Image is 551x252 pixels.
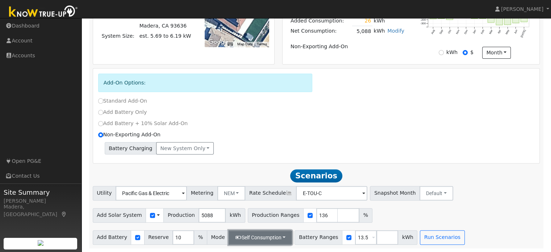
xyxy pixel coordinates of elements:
[206,37,230,47] a: Open this area in Google Maps (opens a new window)
[225,208,245,223] span: kWh
[4,187,78,197] span: Site Summary
[470,49,473,56] label: $
[464,29,469,35] text: Dec
[4,203,78,218] div: Madera, [GEOGRAPHIC_DATA]
[497,29,502,34] text: Apr
[463,50,468,55] input: $
[98,110,103,115] input: Add Battery Only
[138,31,192,41] td: System Size
[421,22,426,25] text: -300
[501,6,543,12] span: [PERSON_NAME]
[139,33,191,39] span: est. 5.69 to 6.19 kW
[513,29,518,34] text: Jun
[446,12,453,20] rect: onclick=""
[290,169,342,182] span: Scenarios
[430,29,435,35] text: Aug
[98,97,147,105] label: Standard Add-On
[93,186,116,201] span: Utility
[187,186,218,201] span: Metering
[370,186,420,201] span: Snapshot Month
[438,12,444,18] rect: onclick=""
[98,132,103,137] input: Non-Exporting Add-On
[488,29,493,35] text: Mar
[245,186,296,201] span: Rate Schedule
[144,230,173,245] span: Reserve
[289,26,352,37] td: Net Consumption:
[439,29,444,35] text: Sep
[421,18,426,21] text: -200
[372,26,386,37] td: kWh
[105,142,156,154] span: Battery Charging
[5,4,82,20] img: Know True-Up
[98,98,103,103] input: Standard Add-On
[228,42,233,47] button: Keyboard shortcuts
[206,37,230,47] img: Google
[237,42,252,47] button: Map Data
[38,240,43,246] img: retrieve
[289,42,405,52] td: Non-Exporting Add-On
[488,12,494,22] rect: onclick=""
[61,211,67,217] a: Map
[116,186,187,201] input: Select a Utility
[248,208,304,223] span: Production Ranges
[194,230,207,245] span: %
[504,12,511,25] rect: onclick=""
[98,131,160,139] label: Non-Exporting Add-On
[98,108,147,116] label: Add Battery Only
[521,12,527,22] rect: onclick=""
[387,28,404,34] a: Modify
[513,12,519,23] rect: onclick=""
[480,12,486,18] rect: onclick=""
[419,186,453,201] button: Default
[217,186,246,201] button: NEM
[100,31,138,41] td: System Size:
[98,121,103,126] input: Add Battery + 10% Solar Add-On
[93,208,146,223] span: Add Solar System
[430,12,436,19] rect: onclick=""
[257,42,267,46] a: Terms
[471,12,478,18] rect: onclick=""
[207,230,229,245] span: Mode
[359,208,372,223] span: %
[296,186,367,201] input: Select a Rate Schedule
[420,230,464,245] button: Run Scenarios
[447,29,452,34] text: Oct
[138,21,192,31] td: Madera, CA 93636
[4,197,78,205] div: [PERSON_NAME]
[398,230,417,245] span: kWh
[98,120,188,127] label: Add Battery + 10% Solar Add-On
[289,16,352,26] td: Added Consumption:
[446,49,458,56] label: kWh
[520,29,526,38] text: [DATE]
[480,29,485,34] text: Feb
[439,50,444,55] input: kWh
[482,47,511,59] button: month
[352,16,372,26] td: 26
[98,74,313,92] div: Add-On Options:
[496,12,502,25] rect: onclick=""
[295,230,342,245] span: Battery Ranges
[93,230,132,245] span: Add Battery
[472,29,477,34] text: Jan
[156,142,214,154] button: New system only
[455,29,460,35] text: Nov
[352,26,372,37] td: 5,088
[372,16,386,26] td: kWh
[505,29,510,35] text: May
[229,230,292,245] button: Self Consumption
[163,208,199,223] span: Production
